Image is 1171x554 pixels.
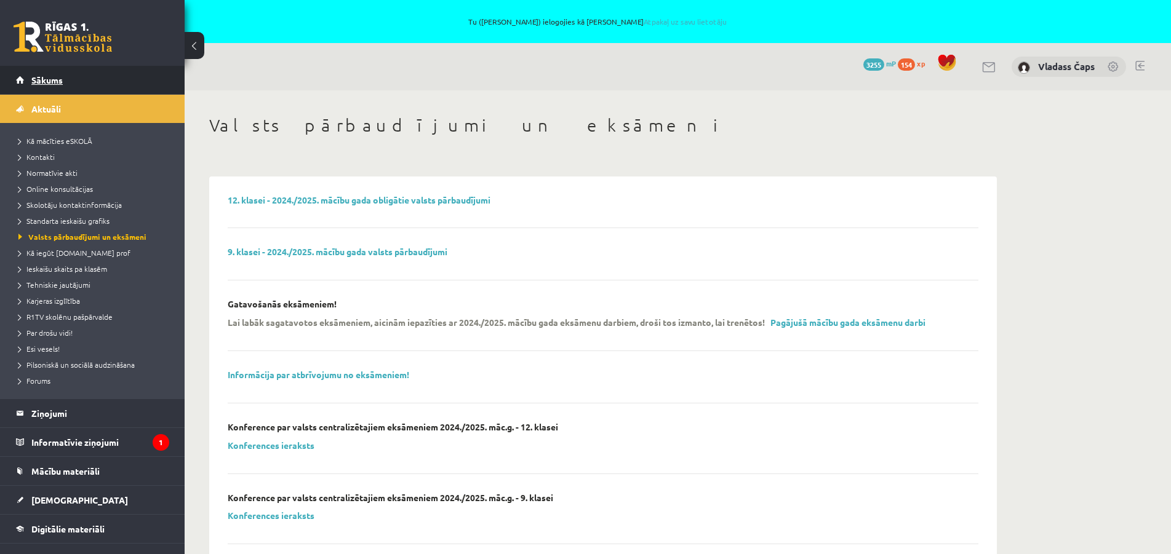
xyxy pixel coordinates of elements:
[16,66,169,94] a: Sākums
[863,58,896,68] a: 3255 mP
[18,264,107,274] span: Ieskaišu skaits pa klasēm
[898,58,915,71] span: 154
[886,58,896,68] span: mP
[209,115,997,136] h1: Valsts pārbaudījumi un eksāmeni
[1038,60,1095,73] a: Vladass Čaps
[18,263,172,274] a: Ieskaišu skaits pa klasēm
[18,231,172,242] a: Valsts pārbaudījumi un eksāmeni
[18,280,90,290] span: Tehniskie jautājumi
[644,17,727,26] a: Atpakaļ uz savu lietotāju
[16,515,169,543] a: Digitālie materiāli
[16,95,169,123] a: Aktuāli
[18,247,172,258] a: Kā iegūt [DOMAIN_NAME] prof
[31,399,169,427] legend: Ziņojumi
[16,428,169,456] a: Informatīvie ziņojumi1
[228,422,558,432] p: Konference par valsts centralizētajiem eksāmeniem 2024./2025. māc.g. - 12. klasei
[18,183,172,194] a: Online konsultācijas
[228,369,409,380] a: Informācija par atbrīvojumu no eksāmeniem!
[18,359,172,370] a: Pilsoniskā un sociālā audzināšana
[16,486,169,514] a: [DEMOGRAPHIC_DATA]
[31,494,128,505] span: [DEMOGRAPHIC_DATA]
[1018,61,1030,74] img: Vladass Čaps
[18,376,50,386] span: Forums
[18,168,78,178] span: Normatīvie akti
[18,199,172,210] a: Skolotāju kontaktinformācija
[31,465,100,477] span: Mācību materiāli
[31,103,61,114] span: Aktuāli
[898,58,931,68] a: 154 xp
[153,434,169,451] i: 1
[18,295,172,306] a: Karjeras izglītība
[228,299,337,309] p: Gatavošanās eksāmeniem!
[14,22,112,52] a: Rīgas 1. Tālmācības vidusskola
[228,440,314,451] a: Konferences ieraksts
[142,18,1054,25] span: Tu ([PERSON_NAME]) ielogojies kā [PERSON_NAME]
[18,232,146,242] span: Valsts pārbaudījumi un eksāmeni
[228,194,490,205] a: 12. klasei - 2024./2025. mācību gada obligātie valsts pārbaudījumi
[18,312,113,322] span: R1TV skolēnu pašpārvalde
[18,200,122,210] span: Skolotāju kontaktinformācija
[31,523,105,534] span: Digitālie materiāli
[18,344,60,354] span: Esi vesels!
[770,317,925,328] a: Pagājušā mācību gada eksāmenu darbi
[228,493,553,503] p: Konference par valsts centralizētajiem eksāmeniem 2024./2025. māc.g. - 9. klasei
[18,136,92,146] span: Kā mācīties eSKOLĀ
[18,343,172,354] a: Esi vesels!
[228,510,314,521] a: Konferences ieraksts
[18,327,172,338] a: Par drošu vidi!
[16,457,169,485] a: Mācību materiāli
[18,375,172,386] a: Forums
[18,328,73,338] span: Par drošu vidi!
[18,167,172,178] a: Normatīvie akti
[16,399,169,427] a: Ziņojumi
[18,279,172,290] a: Tehniskie jautājumi
[18,215,172,226] a: Standarta ieskaišu grafiks
[31,428,169,456] legend: Informatīvie ziņojumi
[917,58,925,68] span: xp
[18,360,135,370] span: Pilsoniskā un sociālā audzināšana
[18,296,80,306] span: Karjeras izglītība
[863,58,884,71] span: 3255
[18,248,130,258] span: Kā iegūt [DOMAIN_NAME] prof
[18,151,172,162] a: Kontakti
[228,317,765,328] p: Lai labāk sagatavotos eksāmeniem, aicinām iepazīties ar 2024./2025. mācību gada eksāmenu darbiem,...
[18,311,172,322] a: R1TV skolēnu pašpārvalde
[18,216,110,226] span: Standarta ieskaišu grafiks
[18,184,93,194] span: Online konsultācijas
[18,152,55,162] span: Kontakti
[18,135,172,146] a: Kā mācīties eSKOLĀ
[31,74,63,85] span: Sākums
[228,246,447,257] a: 9. klasei - 2024./2025. mācību gada valsts pārbaudījumi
